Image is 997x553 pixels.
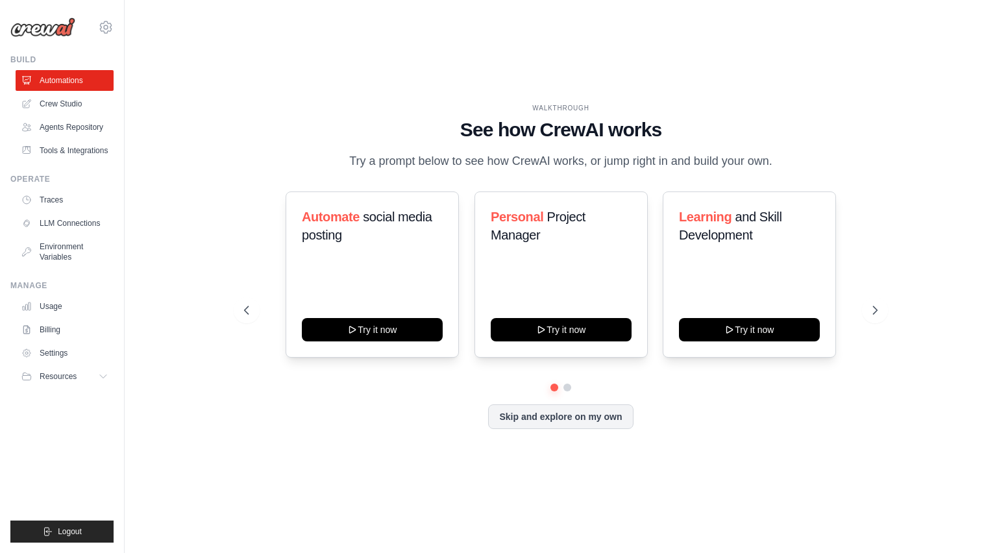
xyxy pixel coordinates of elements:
[16,140,114,161] a: Tools & Integrations
[16,319,114,340] a: Billing
[679,210,732,224] span: Learning
[16,93,114,114] a: Crew Studio
[16,343,114,363] a: Settings
[302,210,360,224] span: Automate
[16,296,114,317] a: Usage
[16,190,114,210] a: Traces
[491,318,632,341] button: Try it now
[16,70,114,91] a: Automations
[491,210,543,224] span: Personal
[10,521,114,543] button: Logout
[10,18,75,37] img: Logo
[16,213,114,234] a: LLM Connections
[932,491,997,553] iframe: Chat Widget
[10,55,114,65] div: Build
[244,118,878,141] h1: See how CrewAI works
[491,210,585,242] span: Project Manager
[302,318,443,341] button: Try it now
[488,404,633,429] button: Skip and explore on my own
[16,117,114,138] a: Agents Repository
[302,210,432,242] span: social media posting
[16,366,114,387] button: Resources
[10,280,114,291] div: Manage
[679,318,820,341] button: Try it now
[16,236,114,267] a: Environment Variables
[10,174,114,184] div: Operate
[343,152,779,171] p: Try a prompt below to see how CrewAI works, or jump right in and build your own.
[40,371,77,382] span: Resources
[244,103,878,113] div: WALKTHROUGH
[58,526,82,537] span: Logout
